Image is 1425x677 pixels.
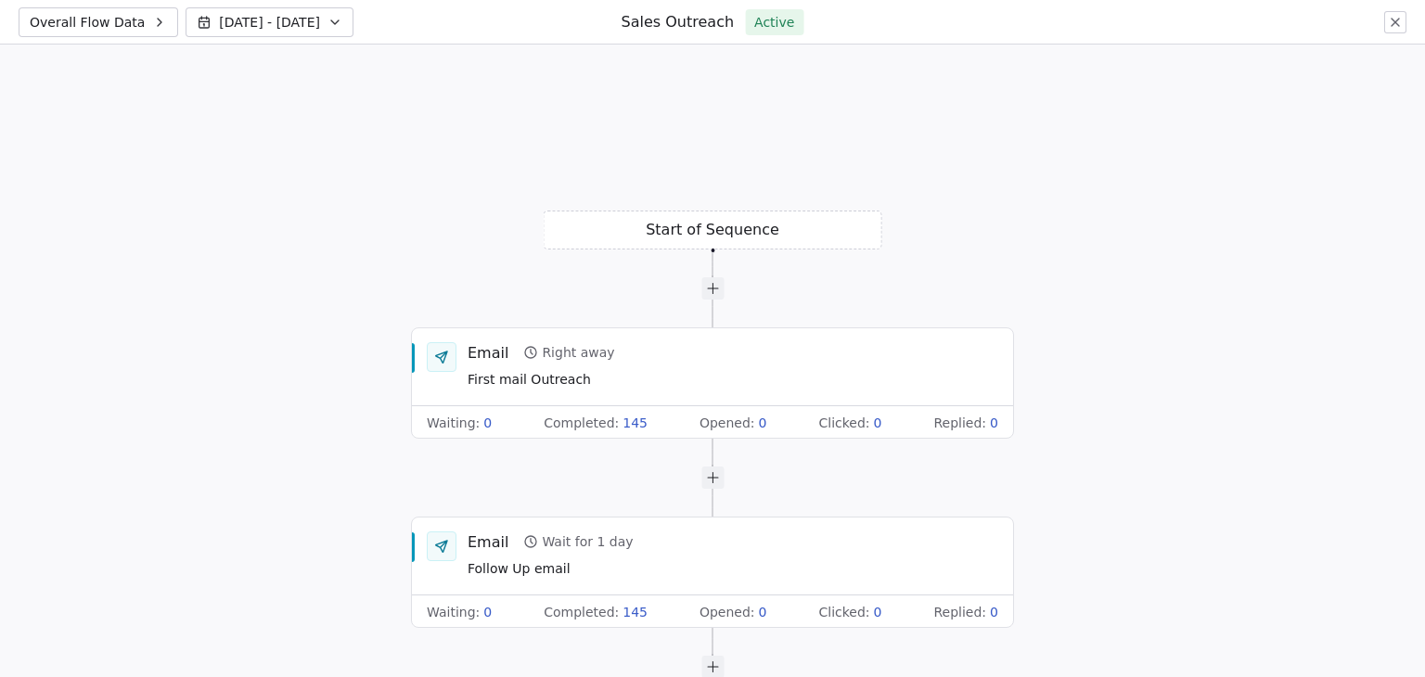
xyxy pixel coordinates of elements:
[874,603,882,621] span: 0
[468,531,508,552] div: Email
[700,414,755,432] span: Opened :
[411,517,1014,628] div: EmailWait for 1 dayFollow Up emailWaiting:0Completed:145Opened:0Clicked:0Replied:0
[186,7,353,37] button: [DATE] - [DATE]
[483,414,492,432] span: 0
[483,603,492,621] span: 0
[427,414,480,432] span: Waiting :
[933,603,986,621] span: Replied :
[990,603,998,621] span: 0
[544,414,619,432] span: Completed :
[219,13,320,32] span: [DATE] - [DATE]
[411,327,1014,439] div: EmailRight awayFirst mail OutreachWaiting:0Completed:145Opened:0Clicked:0Replied:0
[427,603,480,621] span: Waiting :
[818,603,869,621] span: Clicked :
[759,414,767,432] span: 0
[933,414,986,432] span: Replied :
[544,603,619,621] span: Completed :
[30,13,145,32] span: Overall Flow Data
[754,13,794,32] span: Active
[874,414,882,432] span: 0
[468,342,508,363] div: Email
[622,12,735,32] h1: Sales Outreach
[700,603,755,621] span: Opened :
[818,414,869,432] span: Clicked :
[623,603,648,621] span: 145
[468,559,634,580] span: Follow Up email
[759,603,767,621] span: 0
[468,370,615,390] span: First mail Outreach
[19,7,178,37] button: Overall Flow Data
[623,414,648,432] span: 145
[990,414,998,432] span: 0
